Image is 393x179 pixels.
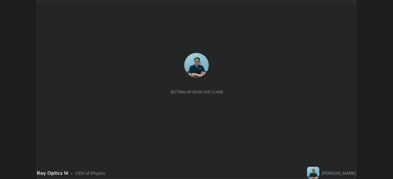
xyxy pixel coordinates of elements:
[75,170,105,176] div: L100 of Physics
[37,169,68,177] div: Ray Optics 14
[71,170,73,176] div: •
[184,53,209,77] img: 3cc9671c434e4cc7a3e98729d35f74b5.jpg
[170,90,223,94] div: Setting up your live class
[322,170,356,176] div: [PERSON_NAME]
[307,167,319,179] img: 3cc9671c434e4cc7a3e98729d35f74b5.jpg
